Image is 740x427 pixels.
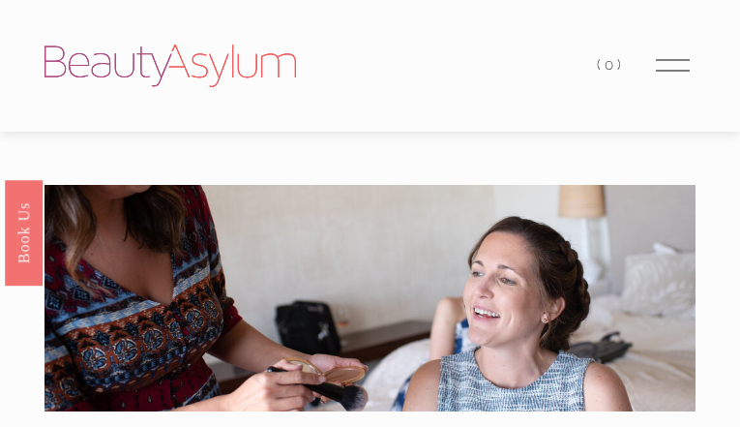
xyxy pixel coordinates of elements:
span: ) [617,56,625,74]
span: ( [597,56,605,74]
span: 0 [605,56,617,74]
a: Book Us [5,179,43,285]
img: Beauty Asylum | Bridal Hair &amp; Makeup Charlotte &amp; Atlanta [44,45,296,87]
a: 0 items in cart [597,52,624,78]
